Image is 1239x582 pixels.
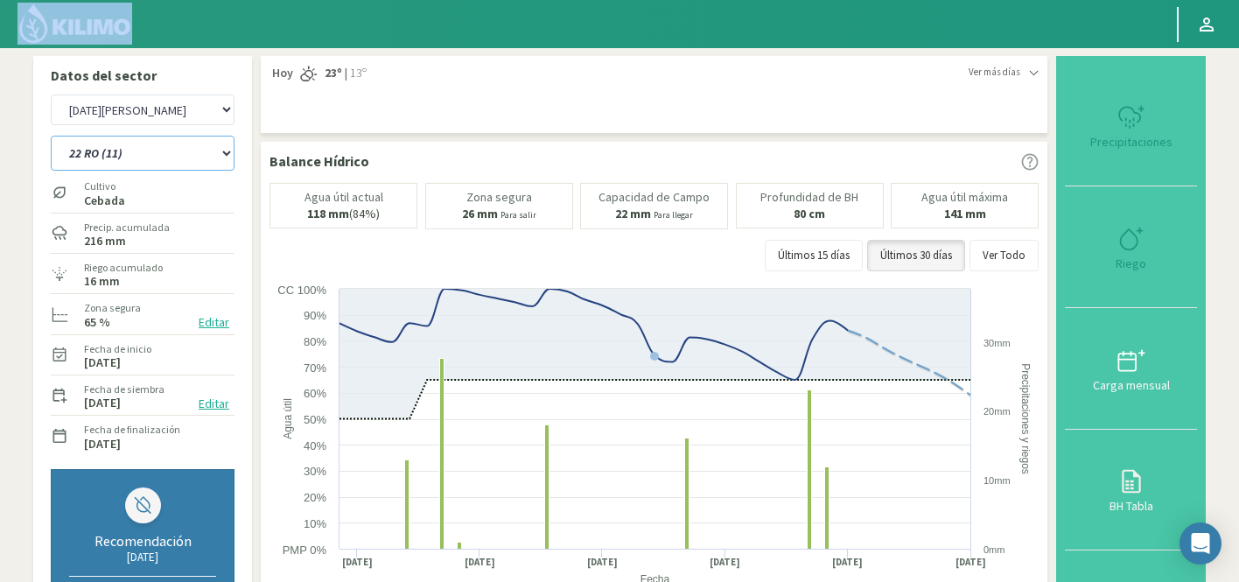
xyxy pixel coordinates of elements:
div: Precipitaciones [1070,136,1192,148]
text: CC 100% [277,284,326,297]
b: 141 mm [944,206,986,221]
label: Riego acumulado [84,260,163,276]
button: Últimos 15 días [765,240,863,271]
img: Kilimo [17,3,132,45]
button: Precipitaciones [1065,65,1197,186]
button: BH Tabla [1065,430,1197,551]
div: Recomendación [69,532,216,550]
b: 26 mm [462,206,498,221]
label: Fecha de inicio [84,341,151,357]
text: [DATE] [587,556,618,569]
text: [DATE] [955,556,986,569]
div: Carga mensual [1070,379,1192,391]
text: 70% [304,361,326,375]
p: Agua útil actual [304,191,383,204]
text: 90% [304,309,326,322]
text: PMP 0% [283,543,327,557]
button: Riego [1065,186,1197,308]
p: Datos del sector [51,65,234,86]
p: Capacidad de Campo [598,191,710,204]
label: Fecha de finalización [84,422,180,438]
p: Profundidad de BH [760,191,858,204]
div: Riego [1070,257,1192,270]
div: BH Tabla [1070,500,1192,512]
b: 22 mm [615,206,651,221]
text: 50% [304,413,326,426]
text: 10mm [983,475,1011,486]
label: 216 mm [84,235,126,247]
button: Editar [193,312,234,333]
p: Zona segura [466,191,532,204]
label: [DATE] [84,397,121,409]
p: Agua útil máxima [921,191,1008,204]
div: [DATE] [69,550,216,564]
text: 20mm [983,406,1011,417]
label: Fecha de siembra [84,382,164,397]
text: 80% [304,335,326,348]
span: | [345,65,347,82]
text: 30mm [983,338,1011,348]
small: Para salir [500,209,536,221]
span: Ver más días [969,65,1020,80]
p: Balance Hídrico [269,151,369,172]
label: [DATE] [84,357,121,368]
button: Editar [193,394,234,414]
p: (84%) [307,207,380,221]
span: Hoy [269,65,293,82]
b: 80 cm [794,206,825,221]
label: Cebada [84,195,125,207]
button: Últimos 30 días [867,240,965,271]
text: 40% [304,439,326,452]
label: Zona segura [84,300,141,316]
text: Agua útil [282,398,294,439]
text: [DATE] [832,556,863,569]
strong: 23º [325,65,342,81]
text: [DATE] [465,556,495,569]
text: Precipitaciones y riegos [1019,363,1032,474]
label: 16 mm [84,276,120,287]
text: 20% [304,491,326,504]
text: 10% [304,517,326,530]
text: [DATE] [710,556,740,569]
text: 60% [304,387,326,400]
b: 118 mm [307,206,349,221]
text: 0mm [983,544,1004,555]
small: Para llegar [654,209,693,221]
button: Ver Todo [969,240,1039,271]
label: 65 % [84,317,110,328]
button: Carga mensual [1065,308,1197,430]
label: Precip. acumulada [84,220,170,235]
div: Open Intercom Messenger [1179,522,1221,564]
text: [DATE] [342,556,373,569]
span: 13º [347,65,367,82]
label: [DATE] [84,438,121,450]
text: 30% [304,465,326,478]
label: Cultivo [84,179,125,194]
